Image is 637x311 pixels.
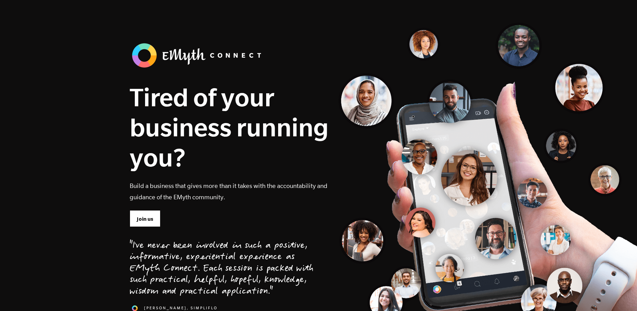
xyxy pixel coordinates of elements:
[130,41,266,70] img: banner_logo
[603,278,637,311] iframe: Chat Widget
[144,305,218,311] span: [PERSON_NAME], SimpliFlo
[130,82,329,172] h1: Tired of your business running you?
[130,210,160,227] a: Join us
[137,215,153,223] span: Join us
[130,180,329,203] p: Build a business that gives more than it takes with the accountability and guidance of the EMyth ...
[130,241,313,298] div: "I've never been involved in such a positive, informative, experiential experience as EMyth Conne...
